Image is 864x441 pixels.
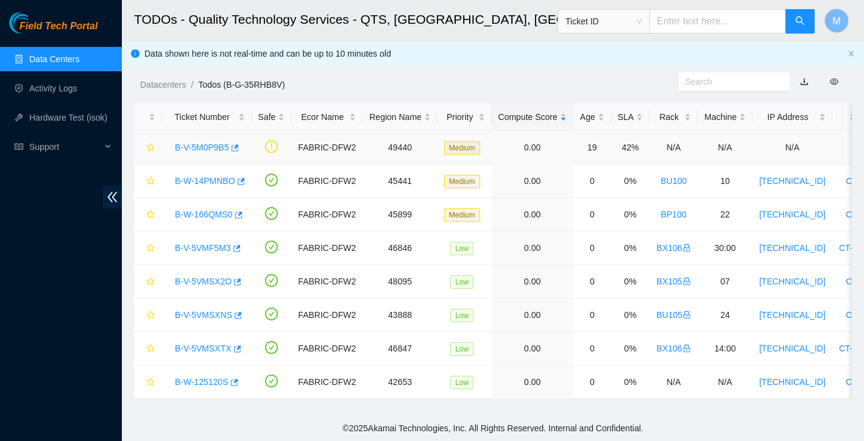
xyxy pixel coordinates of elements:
span: Medium [444,175,480,188]
td: 22 [698,198,752,231]
td: 0 [573,164,611,198]
td: 14:00 [698,332,752,365]
span: search [795,16,805,27]
button: star [141,238,155,258]
span: lock [682,344,691,353]
a: [TECHNICAL_ID] [759,344,826,353]
span: Low [450,275,473,289]
a: B-W-14PMNBO [175,176,235,186]
span: close [848,50,855,57]
button: close [848,50,855,58]
a: B-W-166QMS0 [175,210,233,219]
a: B-V-5VMF5M3 [175,243,231,253]
input: Enter text here... [650,9,786,34]
td: 10 [698,164,752,198]
td: N/A [698,365,752,399]
span: star [146,378,155,387]
a: [TECHNICAL_ID] [759,277,826,286]
td: 46847 [363,332,437,365]
td: 0.00 [492,198,573,231]
td: 49440 [363,131,437,164]
td: FABRIC-DFW2 [291,198,363,231]
td: 0% [611,332,650,365]
td: 0% [611,265,650,298]
a: [TECHNICAL_ID] [759,176,826,186]
td: FABRIC-DFW2 [291,231,363,265]
span: Field Tech Portal [19,21,97,32]
td: N/A [650,365,698,399]
button: star [141,272,155,291]
input: Search [685,75,774,88]
button: star [141,205,155,224]
span: star [146,277,155,287]
td: 42653 [363,365,437,399]
span: star [146,143,155,153]
a: [TECHNICAL_ID] [759,377,826,387]
td: 0 [573,265,611,298]
td: FABRIC-DFW2 [291,332,363,365]
td: FABRIC-DFW2 [291,131,363,164]
td: 0 [573,365,611,399]
span: M [832,13,840,29]
a: BP100 [661,210,687,219]
td: 0.00 [492,298,573,332]
td: 19 [573,131,611,164]
a: B-V-5M0P9B5 [175,143,229,152]
button: star [141,138,155,157]
span: / [191,80,193,90]
td: 0.00 [492,332,573,365]
a: [TECHNICAL_ID] [759,210,826,219]
td: N/A [698,131,752,164]
td: FABRIC-DFW2 [291,265,363,298]
td: 0 [573,231,611,265]
span: check-circle [265,274,278,287]
td: 46846 [363,231,437,265]
a: Akamai TechnologiesField Tech Portal [9,22,97,38]
span: check-circle [265,308,278,320]
span: Low [450,342,473,356]
td: 30:00 [698,231,752,265]
button: search [785,9,815,34]
span: lock [682,244,691,252]
a: BU105lock [656,310,691,320]
span: Ticket ID [565,12,642,30]
span: Medium [444,141,480,155]
td: 0% [611,198,650,231]
td: 0% [611,298,650,332]
a: [TECHNICAL_ID] [759,310,826,320]
span: Support [29,135,101,159]
td: 0% [611,164,650,198]
a: Data Centers [29,54,79,64]
td: 0% [611,365,650,399]
a: download [800,77,809,86]
td: 0.00 [492,365,573,399]
td: 0.00 [492,231,573,265]
td: 45899 [363,198,437,231]
span: star [146,344,155,354]
footer: © 2025 Akamai Technologies, Inc. All Rights Reserved. Internal and Confidential. [122,415,864,441]
td: 07 [698,265,752,298]
span: star [146,210,155,220]
td: 0% [611,231,650,265]
img: Akamai Technologies [9,12,62,34]
span: star [146,244,155,253]
td: FABRIC-DFW2 [291,164,363,198]
a: BX106lock [657,344,691,353]
span: check-circle [265,174,278,186]
span: double-left [103,186,122,208]
a: BX105lock [657,277,691,286]
a: Todos (B-G-35RHB8V) [198,80,285,90]
td: 42% [611,131,650,164]
a: B-V-5VMSX2O [175,277,232,286]
span: check-circle [265,341,278,354]
td: 0 [573,298,611,332]
button: M [824,9,849,33]
span: Low [450,376,473,389]
td: 43888 [363,298,437,332]
a: Activity Logs [29,83,77,93]
button: star [141,339,155,358]
td: 0.00 [492,131,573,164]
span: eye [830,77,838,86]
span: Low [450,309,473,322]
span: exclamation-circle [265,140,278,153]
